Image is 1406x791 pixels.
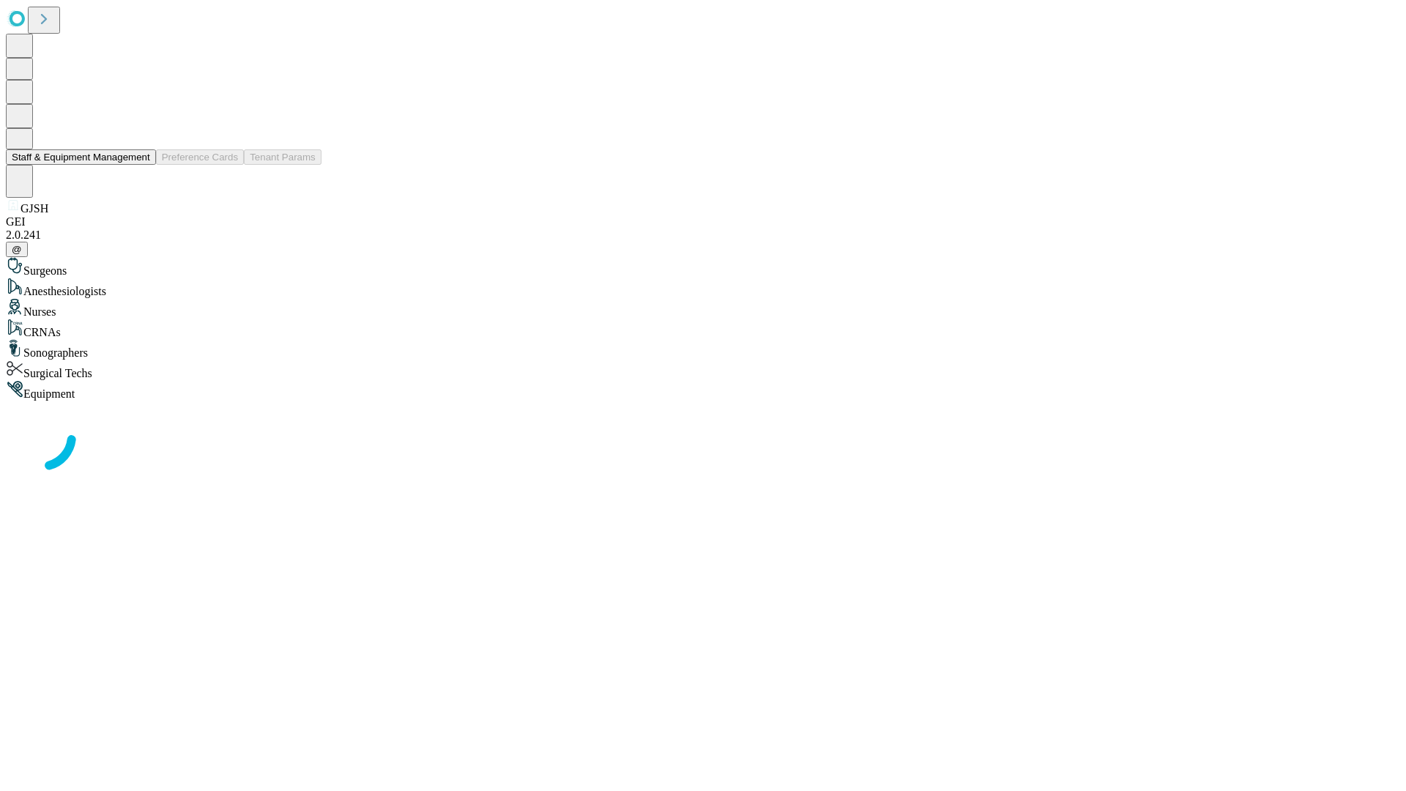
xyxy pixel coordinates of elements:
[12,244,22,255] span: @
[6,242,28,257] button: @
[6,339,1400,360] div: Sonographers
[6,215,1400,229] div: GEI
[6,360,1400,380] div: Surgical Techs
[6,229,1400,242] div: 2.0.241
[6,278,1400,298] div: Anesthesiologists
[6,298,1400,319] div: Nurses
[6,380,1400,401] div: Equipment
[6,149,156,165] button: Staff & Equipment Management
[6,319,1400,339] div: CRNAs
[156,149,244,165] button: Preference Cards
[21,202,48,215] span: GJSH
[6,257,1400,278] div: Surgeons
[244,149,321,165] button: Tenant Params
